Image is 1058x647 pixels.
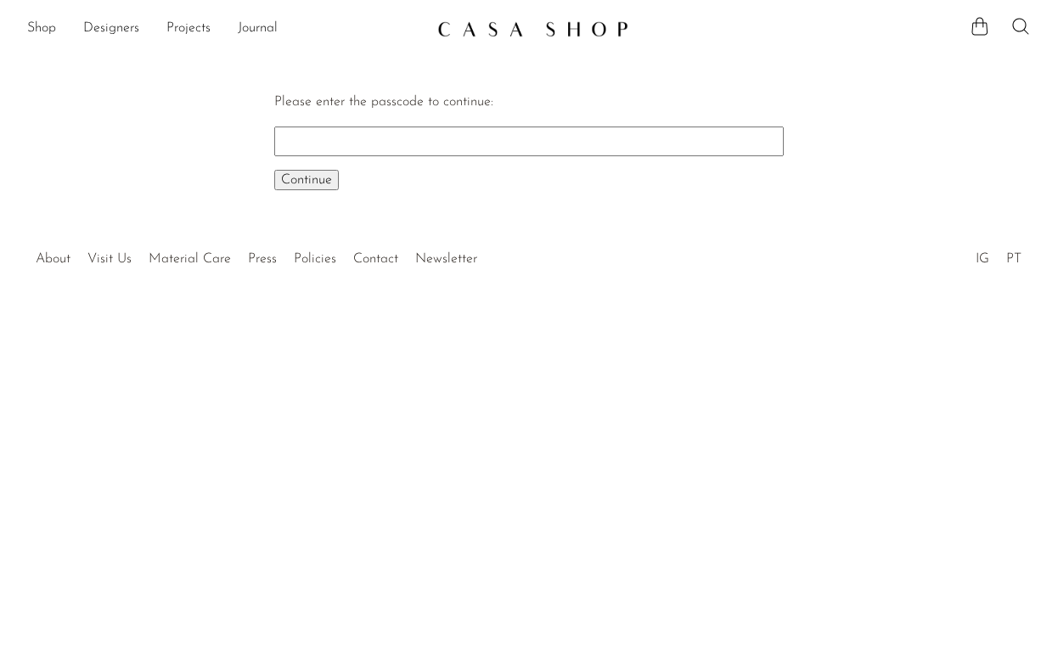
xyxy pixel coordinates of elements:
a: PT [1006,252,1021,266]
nav: Desktop navigation [27,14,424,43]
a: Shop [27,18,56,40]
a: Press [248,252,277,266]
label: Please enter the passcode to continue: [274,95,493,109]
a: Material Care [149,252,231,266]
ul: NEW HEADER MENU [27,14,424,43]
a: Designers [83,18,139,40]
a: Journal [238,18,278,40]
ul: Quick links [27,239,486,271]
a: About [36,252,70,266]
span: Continue [281,173,332,187]
a: Projects [166,18,211,40]
ul: Social Medias [967,239,1030,271]
a: IG [976,252,989,266]
a: Contact [353,252,398,266]
a: Visit Us [87,252,132,266]
button: Continue [274,170,339,190]
a: Policies [294,252,336,266]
